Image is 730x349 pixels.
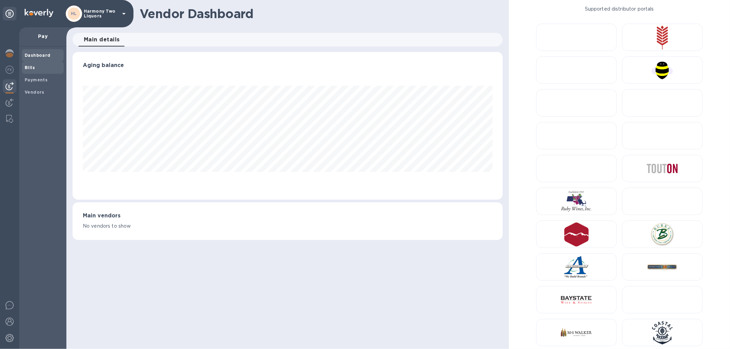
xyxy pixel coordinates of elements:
[25,65,35,70] b: Bills
[25,33,61,40] p: Pay
[71,11,77,16] b: HL
[25,9,53,17] img: Logo
[25,77,48,82] b: Payments
[536,5,703,13] p: Supported distributor portals
[5,66,14,74] img: Foreign exchange
[83,223,492,230] p: No vendors to show
[25,53,51,58] b: Dashboard
[3,7,16,21] div: Unpin categories
[84,9,118,18] p: Harmony Two Liquors
[25,90,44,95] b: Vendors
[83,62,492,69] h3: Aging balance
[84,35,120,44] span: Main details
[140,6,498,21] h1: Vendor Dashboard
[83,213,492,219] h3: Main vendors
